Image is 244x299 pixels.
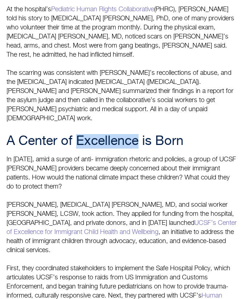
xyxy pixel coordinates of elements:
[7,134,237,149] h2: A Center of Excellence is Born
[51,6,154,13] a: Pediatric Human Rights Collaborative
[7,201,237,255] p: [PERSON_NAME], [MEDICAL_DATA] [PERSON_NAME], MD, and social worker [PERSON_NAME], LCSW, took acti...
[7,155,237,191] p: In [DATE], amid a surge of anti- immigration rhetoric and policies, a group of UCSF [PERSON_NAME]...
